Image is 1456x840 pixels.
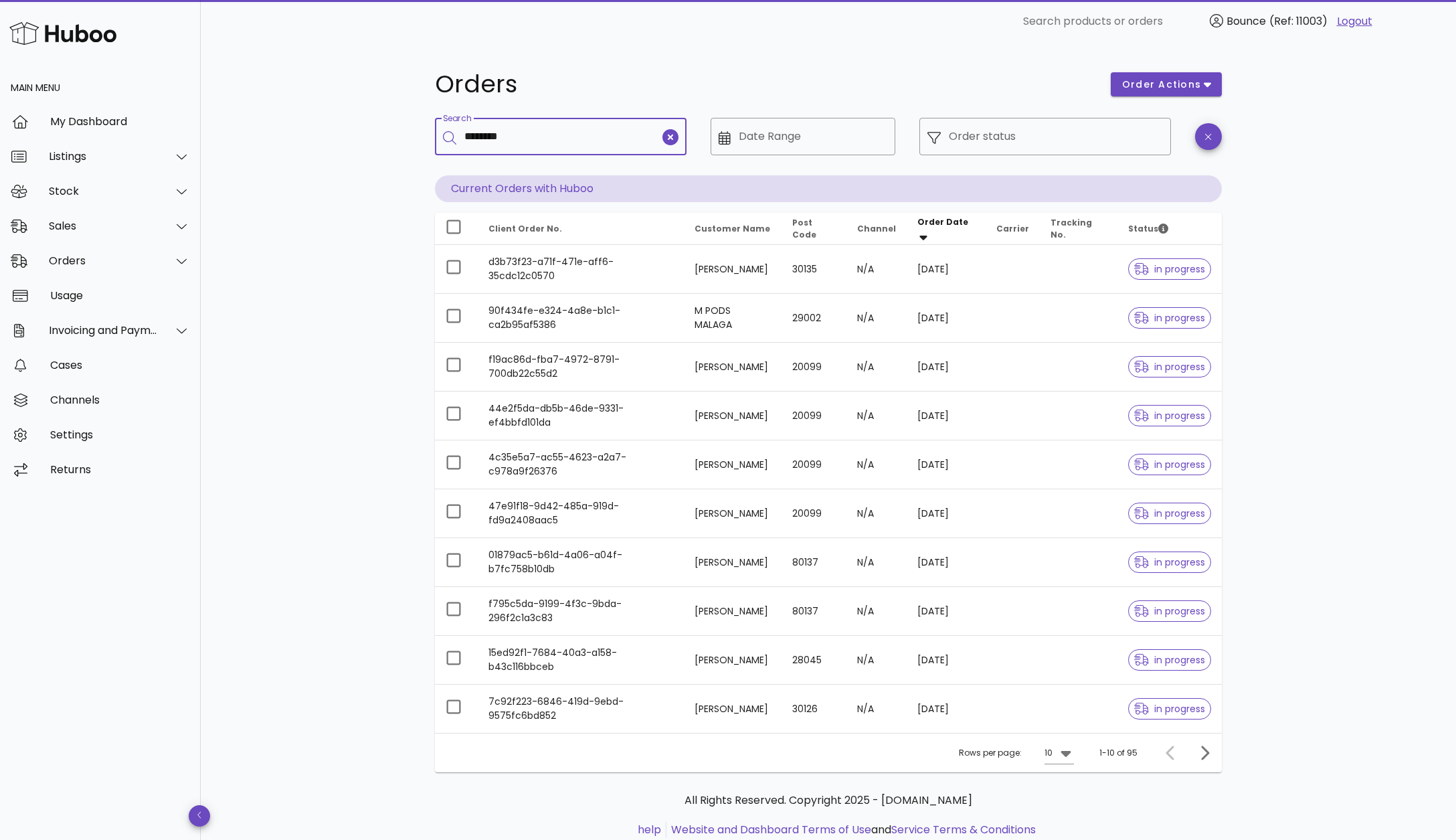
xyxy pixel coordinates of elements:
[907,294,986,343] td: [DATE]
[50,289,190,302] div: Usage
[782,343,846,392] td: 20099
[695,223,770,234] span: Customer Name
[782,440,846,489] td: 20099
[478,587,684,636] td: f795c5da-9199-4f3c-9bda-296f2c1a3c83
[1117,213,1222,245] th: Status
[782,392,846,440] td: 20099
[435,175,1222,202] p: Current Orders with Huboo
[907,245,986,294] td: [DATE]
[792,217,816,240] span: Post Code
[49,220,158,232] div: Sales
[684,685,781,733] td: [PERSON_NAME]
[782,685,846,733] td: 30126
[1134,606,1205,616] span: in progress
[846,245,907,294] td: N/A
[478,538,684,587] td: 01879ac5-b61d-4a06-a04f-b7fc758b10db
[684,636,781,685] td: [PERSON_NAME]
[907,489,986,538] td: [DATE]
[1134,362,1205,371] span: in progress
[846,392,907,440] td: N/A
[907,685,986,733] td: [DATE]
[488,223,562,234] span: Client Order No.
[907,213,986,245] th: Order Date: Sorted descending. Activate to remove sorting.
[49,185,158,197] div: Stock
[50,359,190,371] div: Cases
[478,685,684,733] td: 7c92f223-6846-419d-9ebd-9575fc6bd852
[50,463,190,476] div: Returns
[1134,411,1205,420] span: in progress
[49,254,158,267] div: Orders
[1134,655,1205,665] span: in progress
[684,294,781,343] td: M PODS MALAGA
[782,636,846,685] td: 28045
[666,822,1036,838] li: and
[9,19,116,48] img: Huboo Logo
[662,129,678,145] button: clear icon
[846,636,907,685] td: N/A
[684,245,781,294] td: [PERSON_NAME]
[846,685,907,733] td: N/A
[638,822,661,837] a: help
[478,294,684,343] td: 90f434fe-e324-4a8e-b1c1-ca2b95af5386
[443,114,471,124] label: Search
[684,587,781,636] td: [PERSON_NAME]
[917,216,968,228] span: Order Date
[684,392,781,440] td: [PERSON_NAME]
[478,489,684,538] td: 47e91f18-9d42-485a-919d-fd9a2408aac5
[478,392,684,440] td: 44e2f5da-db5b-46de-9331-ef4bbfd101da
[782,294,846,343] td: 29002
[996,223,1029,234] span: Carrier
[782,538,846,587] td: 80137
[907,440,986,489] td: [DATE]
[1051,217,1092,240] span: Tracking No.
[1134,313,1205,323] span: in progress
[846,538,907,587] td: N/A
[1111,72,1222,96] button: order actions
[986,213,1040,245] th: Carrier
[907,587,986,636] td: [DATE]
[846,440,907,489] td: N/A
[846,489,907,538] td: N/A
[891,822,1036,837] a: Service Terms & Conditions
[1337,13,1372,29] a: Logout
[907,343,986,392] td: [DATE]
[1044,742,1074,764] div: 10Rows per page:
[684,489,781,538] td: [PERSON_NAME]
[684,440,781,489] td: [PERSON_NAME]
[846,213,907,245] th: Channel
[1044,747,1053,759] div: 10
[846,343,907,392] td: N/A
[446,792,1211,809] p: All Rights Reserved. Copyright 2025 - [DOMAIN_NAME]
[907,538,986,587] td: [DATE]
[478,343,684,392] td: f19ac86d-fba7-4972-8791-700db22c55d2
[478,440,684,489] td: 4c35e5a7-ac55-4623-a2a7-c978a9f26376
[478,636,684,685] td: 15ed92f1-7684-40a3-a158-b43c116bbceb
[1099,747,1137,759] div: 1-10 of 95
[846,587,907,636] td: N/A
[50,394,190,406] div: Channels
[684,213,781,245] th: Customer Name
[1269,13,1328,29] span: (Ref: 11003)
[782,489,846,538] td: 20099
[1040,213,1117,245] th: Tracking No.
[782,587,846,636] td: 80137
[782,245,846,294] td: 30135
[1134,558,1205,567] span: in progress
[1121,78,1202,92] span: order actions
[782,213,846,245] th: Post Code
[1226,13,1266,29] span: Bounce
[1134,704,1205,713] span: in progress
[857,223,896,234] span: Channel
[907,392,986,440] td: [DATE]
[50,115,190,128] div: My Dashboard
[684,538,781,587] td: [PERSON_NAME]
[478,213,684,245] th: Client Order No.
[1134,509,1205,518] span: in progress
[1134,460,1205,469] span: in progress
[49,324,158,337] div: Invoicing and Payments
[49,150,158,163] div: Listings
[959,734,1074,772] div: Rows per page:
[1134,264,1205,274] span: in progress
[1192,741,1216,765] button: Next page
[435,72,1095,96] h1: Orders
